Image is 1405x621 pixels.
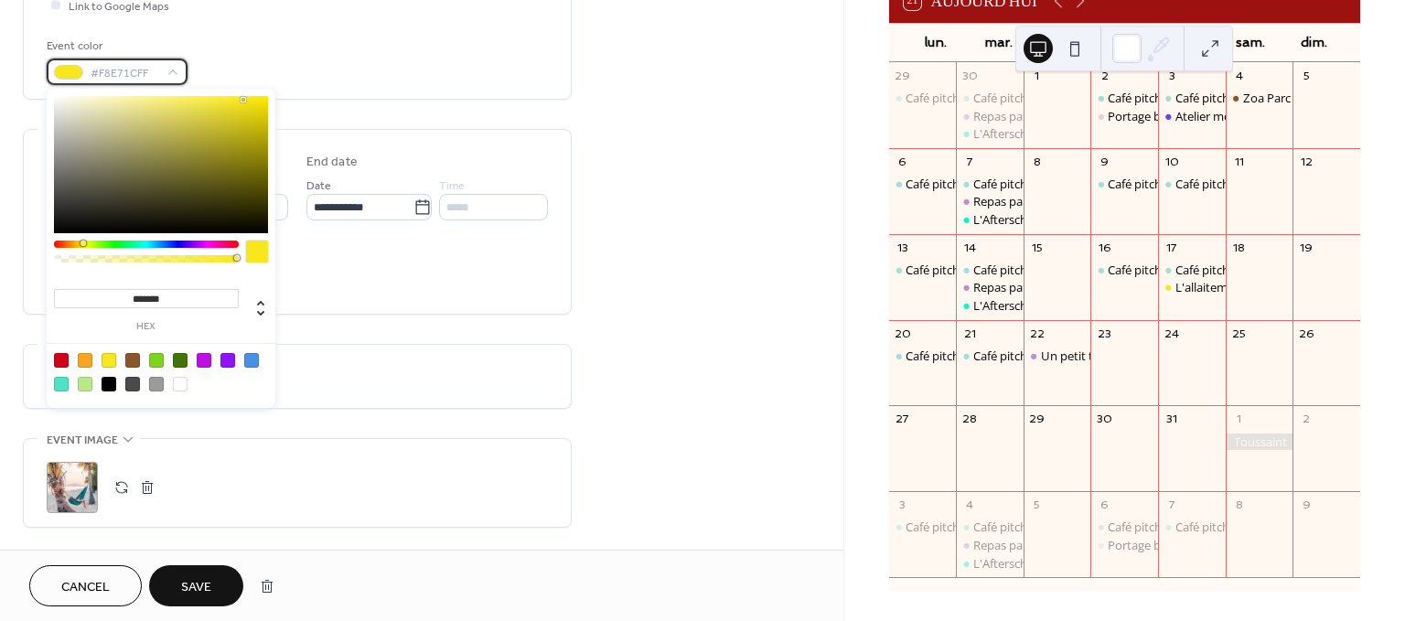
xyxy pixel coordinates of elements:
div: Atelier motricité parent-enfant [1175,108,1341,124]
div: Café pitchouns [1108,262,1189,278]
div: Café pitchouns [1090,262,1158,278]
button: Save [149,565,243,606]
div: #F8E71C [102,353,116,368]
div: 25 [1231,326,1247,341]
span: Time [439,177,465,196]
div: L'Afterschool du mardi [973,555,1097,572]
div: 3 [895,498,910,513]
div: 12 [1299,154,1314,169]
div: #B8E986 [78,377,92,391]
div: 8 [1029,154,1045,169]
div: ven. [1156,24,1219,61]
div: 2 [1097,68,1112,83]
div: 2 [1299,412,1314,427]
div: Café pitchouns [956,519,1024,535]
div: #50E3C2 [54,377,69,391]
div: #417505 [173,353,188,368]
div: Café pitchouns [1090,90,1158,106]
div: Café pitchouns [973,519,1055,535]
div: Repas papote [973,108,1048,124]
div: 27 [895,412,910,427]
div: L'Afterschool du mardi [973,211,1097,228]
div: jeu. [1093,24,1156,61]
div: Café pitchouns [973,90,1055,106]
div: 28 [962,412,978,427]
div: Café pitchouns [906,176,987,192]
div: 26 [1299,326,1314,341]
div: Café pitchouns [889,519,957,535]
div: sam. [1219,24,1282,61]
div: 31 [1164,412,1180,427]
div: #4A90E2 [244,353,259,368]
div: Repas papote [973,537,1048,553]
div: 23 [1097,326,1112,341]
span: Event image [47,431,118,450]
div: 3 [1164,68,1180,83]
div: Café pitchouns [956,348,1024,364]
div: mer. [1030,24,1093,61]
div: 6 [1097,498,1112,513]
div: Café pitchouns [906,90,987,106]
div: #000000 [102,377,116,391]
div: Repas papote [973,279,1048,295]
div: mar. [967,24,1030,61]
div: 5 [1299,68,1314,83]
div: Repas papote [956,537,1024,553]
div: Café pitchouns [906,348,987,364]
div: 7 [1164,498,1180,513]
button: Cancel [29,565,142,606]
div: #FFFFFF [173,377,188,391]
div: 19 [1299,240,1314,255]
div: 8 [1231,498,1247,513]
div: L'allaitement, parlons-en avec Estelle [1158,279,1226,295]
div: Café pitchouns [973,262,1055,278]
div: 13 [895,240,910,255]
div: Café pitchouns [1108,176,1189,192]
div: L'Afterschool du mardi [973,125,1097,142]
div: Café pitchouns [1108,90,1189,106]
div: Café pitchouns [906,519,987,535]
div: Café pitchouns [889,348,957,364]
div: Café pitchouns [1175,519,1257,535]
div: Event color [47,37,184,56]
div: Portage bébé physiologique [1108,108,1260,124]
div: Atelier motricité parent-enfant [1158,108,1226,124]
div: #9B9B9B [149,377,164,391]
div: Café pitchouns [1175,90,1257,106]
div: 4 [1231,68,1247,83]
div: 16 [1097,240,1112,255]
div: Café pitchouns [1175,262,1257,278]
div: L'Afterschool du mardi [956,211,1024,228]
div: Repas papote [956,193,1024,209]
span: Save [181,578,211,597]
div: Café pitchouns [1158,519,1226,535]
div: #F5A623 [78,353,92,368]
div: Café pitchouns [1108,519,1189,535]
div: 15 [1029,240,1045,255]
div: Repas papote [973,193,1048,209]
div: L'Afterschool du mardi [956,555,1024,572]
span: Cancel [61,578,110,597]
div: Portage bébé physiologique [1090,108,1158,124]
div: 5 [1029,498,1045,513]
div: 1 [1231,412,1247,427]
div: ; [47,462,98,513]
div: #BD10E0 [197,353,211,368]
div: Café pitchouns [1158,262,1226,278]
div: Café pitchouns [906,262,987,278]
div: #D0021B [54,353,69,368]
div: Repas papote [956,108,1024,124]
div: 6 [895,154,910,169]
div: dim. [1282,24,1346,61]
div: 30 [962,68,978,83]
div: Café pitchouns [1158,176,1226,192]
div: Café pitchouns [889,90,957,106]
div: 9 [1097,154,1112,169]
div: 7 [962,154,978,169]
div: 22 [1029,326,1045,341]
div: Café pitchouns [1158,90,1226,106]
div: Portage bébé physiologique [1090,537,1158,553]
div: 24 [1164,326,1180,341]
div: Café pitchouns [956,262,1024,278]
div: Toussaint [1226,434,1293,450]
